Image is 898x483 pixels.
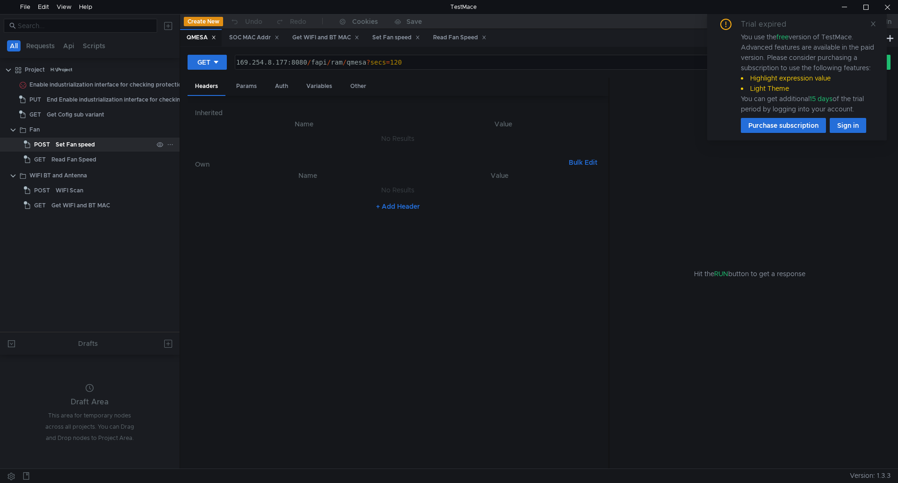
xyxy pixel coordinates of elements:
button: Redo [269,15,313,29]
span: Hit the button to get a response [694,269,805,279]
button: Bulk Edit [565,157,601,168]
th: Name [210,170,405,181]
li: Highlight expression value [741,73,876,83]
span: RUN [714,270,728,278]
button: All [7,40,21,51]
div: SOC MAC Addr [229,33,279,43]
div: GET [197,57,210,67]
div: Redo [290,16,306,27]
span: 15 days [810,95,833,103]
div: Get Cofig sub variant [47,108,104,122]
th: Value [405,170,594,181]
span: POST [34,138,50,152]
span: GET [34,153,46,167]
h6: Inherited [195,107,601,118]
div: End Enable industrialization interface for checking protection [47,93,215,107]
div: Undo [245,16,262,27]
div: Get WIFI and BT MAC [292,33,359,43]
span: free [776,33,789,41]
button: Scripts [80,40,108,51]
div: H:\Project [51,63,72,77]
button: GET [188,55,227,70]
div: WIFI Scan [56,183,83,198]
div: Read Fan Speed [433,33,486,43]
button: Create New [184,17,223,26]
span: GET [34,198,46,212]
div: WIFI BT and Antenna [29,168,87,183]
div: Enable industrialization interface for checking protection [29,78,185,92]
button: Undo [223,15,269,29]
div: Set Fan speed [56,138,95,152]
span: POST [34,183,50,198]
div: Read Fan Speed [51,153,96,167]
th: Value [406,118,601,130]
li: Light Theme [741,83,876,94]
div: Set Fan speed [372,33,420,43]
button: Purchase subscription [741,118,826,133]
div: Save [406,18,422,25]
button: + Add Header [372,201,424,212]
button: Api [60,40,77,51]
div: Get WIFI and BT MAC [51,198,110,212]
div: Params [229,78,264,95]
div: Drafts [78,338,98,349]
span: Version: 1.3.3 [850,469,891,483]
span: GET [29,108,41,122]
button: Requests [23,40,58,51]
div: Cookies [352,16,378,27]
div: Variables [299,78,340,95]
div: You can get additional of the trial period by logging into your account. [741,94,876,114]
nz-embed-empty: No Results [381,134,414,143]
div: You use the version of TestMace. Advanced features are available in the paid version. Please cons... [741,32,876,114]
input: Search... [18,21,152,31]
div: Trial expired [741,19,797,30]
div: Headers [188,78,225,96]
div: Auth [268,78,296,95]
div: Other [343,78,374,95]
div: Project [25,63,45,77]
nz-embed-empty: No Results [381,186,414,194]
div: QMESA [187,33,216,43]
span: PUT [29,93,41,107]
th: Name [203,118,406,130]
div: Fan [29,123,40,137]
button: Sign in [830,118,866,133]
h6: Own [195,159,565,170]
